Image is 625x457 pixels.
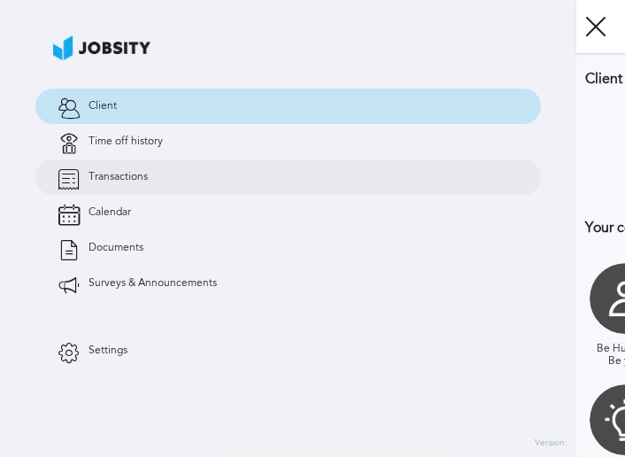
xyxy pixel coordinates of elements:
[89,277,217,290] span: Surveys & Announcements
[35,159,541,195] a: Transactions
[89,136,163,148] span: Time off history
[35,89,541,124] a: Client
[535,438,567,449] label: Version:
[35,333,541,368] a: Settings
[35,230,541,266] a: Documents
[89,242,143,254] span: Documents
[53,35,150,60] img: ab4bad089aa723f57921c736e9817d99.png
[89,345,127,357] span: Settings
[35,266,541,301] a: Surveys & Announcements
[35,124,541,159] a: Time off history
[89,171,148,183] span: Transactions
[89,100,117,112] span: Client
[89,206,131,219] span: Calendar
[35,195,541,230] a: Calendar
